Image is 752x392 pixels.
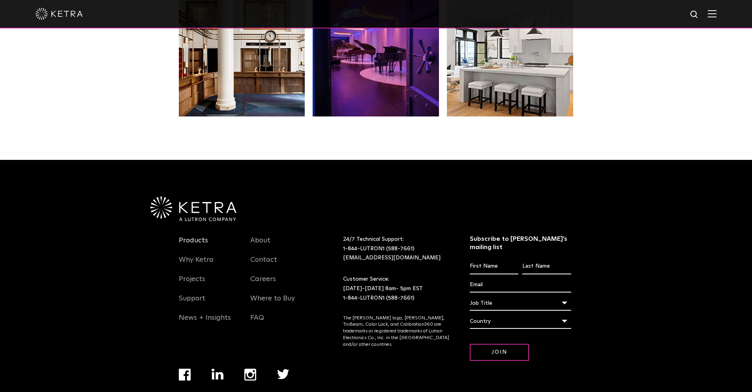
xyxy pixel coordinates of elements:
[36,8,83,20] img: ketra-logo-2019-white
[470,314,571,329] div: Country
[470,278,571,293] input: Email
[690,10,699,20] img: search icon
[250,236,270,254] a: About
[343,315,450,348] p: The [PERSON_NAME] logo, [PERSON_NAME], TruBeam, Color Lock, and Calibration360 are trademarks or ...
[250,313,264,332] a: FAQ
[244,369,256,381] img: instagram
[150,197,236,221] img: Ketra-aLutronCo_White_RGB
[708,10,716,17] img: Hamburger%20Nav.svg
[179,294,205,312] a: Support
[470,259,518,274] input: First Name
[250,255,277,274] a: Contact
[522,259,571,274] input: Last Name
[343,275,450,303] p: Customer Service: [DATE]-[DATE] 8am- 5pm EST
[343,295,414,301] a: 1-844-LUTRON1 (588-7661)
[179,275,205,293] a: Projects
[470,344,529,361] input: Join
[277,369,289,379] img: twitter
[179,255,214,274] a: Why Ketra
[470,296,571,311] div: Job Title
[343,255,441,261] a: [EMAIL_ADDRESS][DOMAIN_NAME]
[343,235,450,263] p: 24/7 Technical Support:
[343,246,414,251] a: 1-844-LUTRON1 (588-7661)
[470,235,571,251] h3: Subscribe to [PERSON_NAME]’s mailing list
[250,275,276,293] a: Careers
[212,369,224,380] img: linkedin
[179,313,231,332] a: News + Insights
[179,235,239,332] div: Navigation Menu
[250,235,310,332] div: Navigation Menu
[250,294,295,312] a: Where to Buy
[179,369,191,381] img: facebook
[179,236,208,254] a: Products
